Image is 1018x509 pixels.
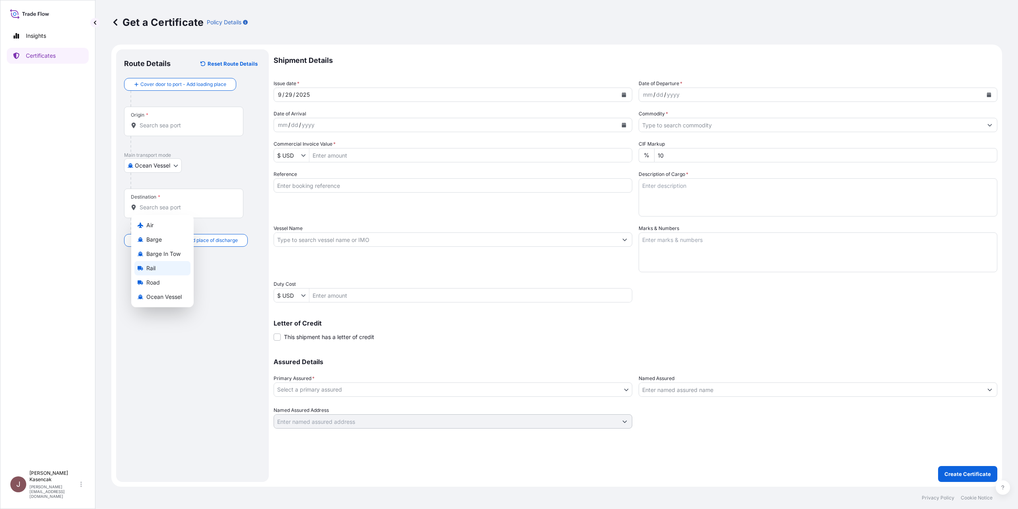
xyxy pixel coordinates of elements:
[284,90,293,99] div: day,
[146,250,181,258] span: Barge in Tow
[618,232,632,247] button: Show suggestions
[295,90,311,99] div: year,
[653,90,655,99] div: /
[655,90,664,99] div: day,
[639,382,983,397] input: Assured Name
[124,59,171,68] p: Route Details
[293,90,295,99] div: /
[277,120,288,130] div: month,
[664,90,666,99] div: /
[146,236,162,244] span: Barge
[639,140,665,148] label: CIF Markup
[274,49,997,72] p: Shipment Details
[124,158,182,173] button: Select transport
[207,18,241,26] p: Policy Details
[26,52,56,60] p: Certificates
[111,16,204,29] p: Get a Certificate
[196,57,261,70] button: Reset Route Details
[131,194,160,200] div: Destination
[274,178,632,193] input: Enter booking reference
[146,264,155,272] span: Rail
[274,148,301,162] input: Commercial Invoice Value
[135,162,170,170] span: Ocean Vessel
[274,232,618,247] input: Type to search vessel name or IMO
[299,120,301,130] div: /
[618,119,630,131] button: Calendar
[274,170,297,178] label: Reference
[301,151,309,159] button: Show suggestions
[146,293,182,301] span: Ocean Vessel
[961,495,993,501] a: Cookie Notice
[274,288,301,302] input: Duty Cost
[277,386,342,394] span: Select a primary assured
[639,80,682,88] span: Date of Departure
[309,148,632,162] input: Enter amount
[301,120,315,130] div: year,
[274,320,997,326] p: Letter of Credit
[288,120,290,130] div: /
[922,495,954,501] a: Privacy Policy
[274,224,303,232] label: Vessel Name
[277,90,282,99] div: month,
[642,90,653,99] div: month,
[983,88,995,101] button: Calendar
[618,88,630,101] button: Calendar
[274,80,299,88] span: Issue date
[666,90,680,99] div: year,
[140,121,233,129] input: Origin
[284,333,374,341] span: This shipment has a letter of credit
[639,110,668,118] label: Commodity
[290,120,299,130] div: day,
[208,60,258,68] p: Reset Route Details
[639,148,654,162] div: %
[146,279,160,287] span: Road
[29,470,79,483] p: [PERSON_NAME] Kasencak
[140,80,226,88] span: Cover door to port - Add loading place
[282,90,284,99] div: /
[274,280,296,288] label: Duty Cost
[983,118,997,132] button: Show suggestions
[124,78,236,91] button: Cover door to port - Add loading place
[140,203,233,211] input: Destination
[16,480,20,488] span: J
[983,382,997,397] button: Show suggestions
[654,148,997,162] input: Enter percentage between 0 and 24%
[618,414,632,429] button: Show suggestions
[7,48,89,64] a: Certificates
[944,470,991,478] p: Create Certificate
[274,406,329,414] label: Named Assured Address
[274,382,632,397] button: Select a primary assured
[938,466,997,482] button: Create Certificate
[124,234,248,247] button: Cover port to door - Add place of discharge
[274,359,997,365] p: Assured Details
[639,170,688,178] label: Description of Cargo
[274,374,315,382] span: Primary Assured
[124,152,261,158] p: Main transport mode
[26,32,46,40] p: Insights
[274,414,618,429] input: Named Assured Address
[29,484,79,499] p: [PERSON_NAME][EMAIL_ADDRESS][DOMAIN_NAME]
[639,118,983,132] input: Type to search commodity
[146,221,153,229] span: Air
[309,288,632,302] input: Enter amount
[131,112,148,118] div: Origin
[274,110,306,118] span: Date of Arrival
[639,374,674,382] label: Named Assured
[131,215,194,307] div: Select transport
[301,291,309,299] button: Show suggestions
[274,140,336,148] label: Commercial Invoice Value
[639,224,679,232] label: Marks & Numbers
[7,28,89,44] a: Insights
